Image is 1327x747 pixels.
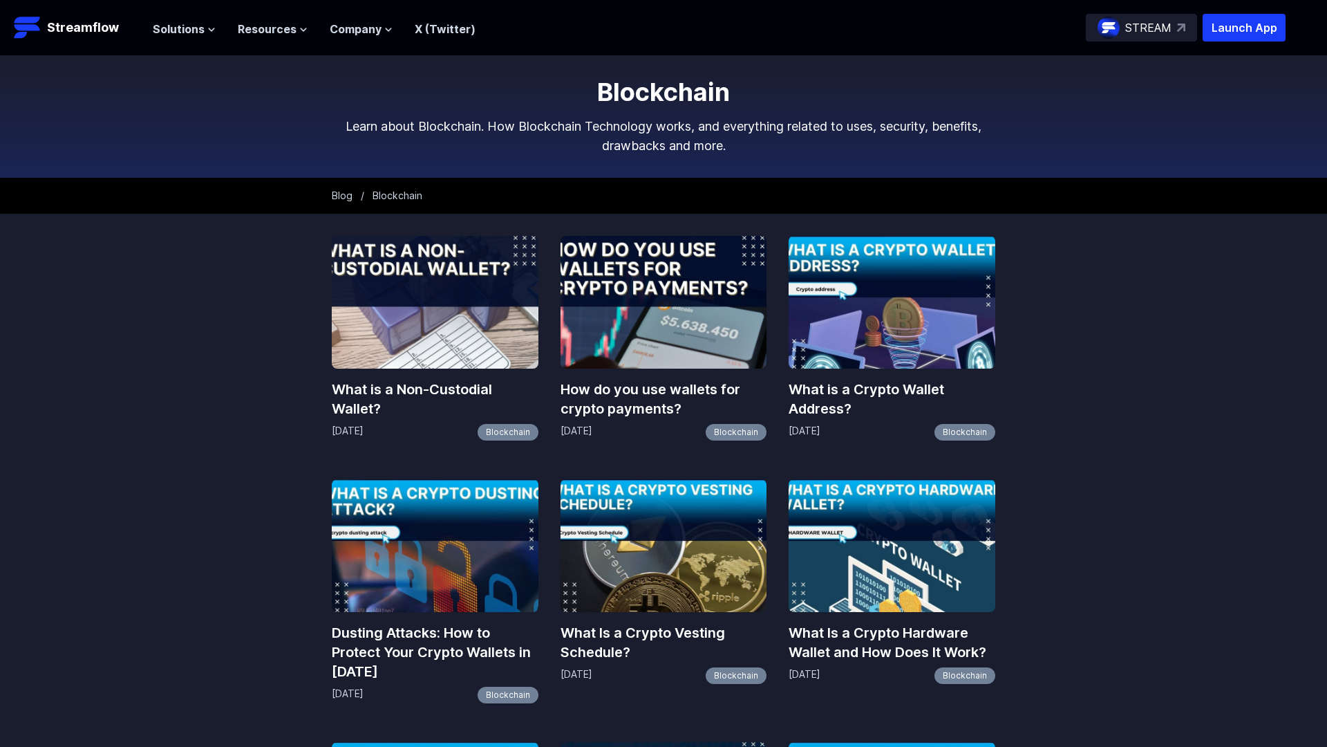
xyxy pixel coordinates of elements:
a: What is a Non-Custodial Wallet? [332,380,538,418]
p: [DATE] [561,424,592,441]
img: top-right-arrow.svg [1177,24,1185,32]
img: Dusting Attacks: How to Protect Your Crypto Wallets in 2023 [332,479,538,612]
h1: Blockchain [332,78,995,106]
img: What Is a Crypto Vesting Schedule? [561,479,767,612]
span: Company [330,21,382,37]
a: Blockchain [934,667,995,684]
p: [DATE] [789,667,820,684]
a: Blockchain [478,424,538,441]
img: What is a Crypto Wallet Address? [789,236,995,369]
a: What is a Crypto Wallet Address? [789,380,995,418]
a: How do you use wallets for crypto payments? [561,380,767,418]
a: What Is a Crypto Hardware Wallet and How Does It Work? [789,623,995,662]
button: Launch App [1203,14,1286,41]
img: streamflow-logo-circle.png [1098,17,1120,39]
span: Resources [238,21,297,37]
a: Streamflow [14,14,139,41]
p: [DATE] [332,687,364,703]
a: Dusting Attacks: How to Protect Your Crypto Wallets in [DATE] [332,623,538,681]
a: STREAM [1086,14,1197,41]
button: Resources [238,21,308,37]
img: What Is a Crypto Hardware Wallet and How Does It Work? [789,479,995,612]
p: STREAM [1125,19,1171,36]
a: Blockchain [706,667,766,684]
span: / [361,190,364,201]
span: Solutions [153,21,205,37]
a: X (Twitter) [415,22,476,36]
a: Blog [332,190,352,201]
p: [DATE] [332,424,364,441]
p: [DATE] [561,667,592,684]
button: Solutions [153,21,216,37]
a: Blockchain [706,424,766,441]
span: Blockchain [373,190,422,201]
img: What is a Non-Custodial Wallet? [332,236,538,369]
p: [DATE] [789,424,820,441]
p: Learn about Blockchain. How Blockchain Technology works, and everything related to uses, security... [332,117,995,156]
button: Company [330,21,393,37]
a: Blockchain [934,424,995,441]
a: Blockchain [478,687,538,703]
p: Streamflow [47,18,119,37]
a: What Is a Crypto Vesting Schedule? [561,623,767,662]
img: Streamflow Logo [14,14,41,41]
img: How do you use wallets for crypto payments? [561,236,767,369]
